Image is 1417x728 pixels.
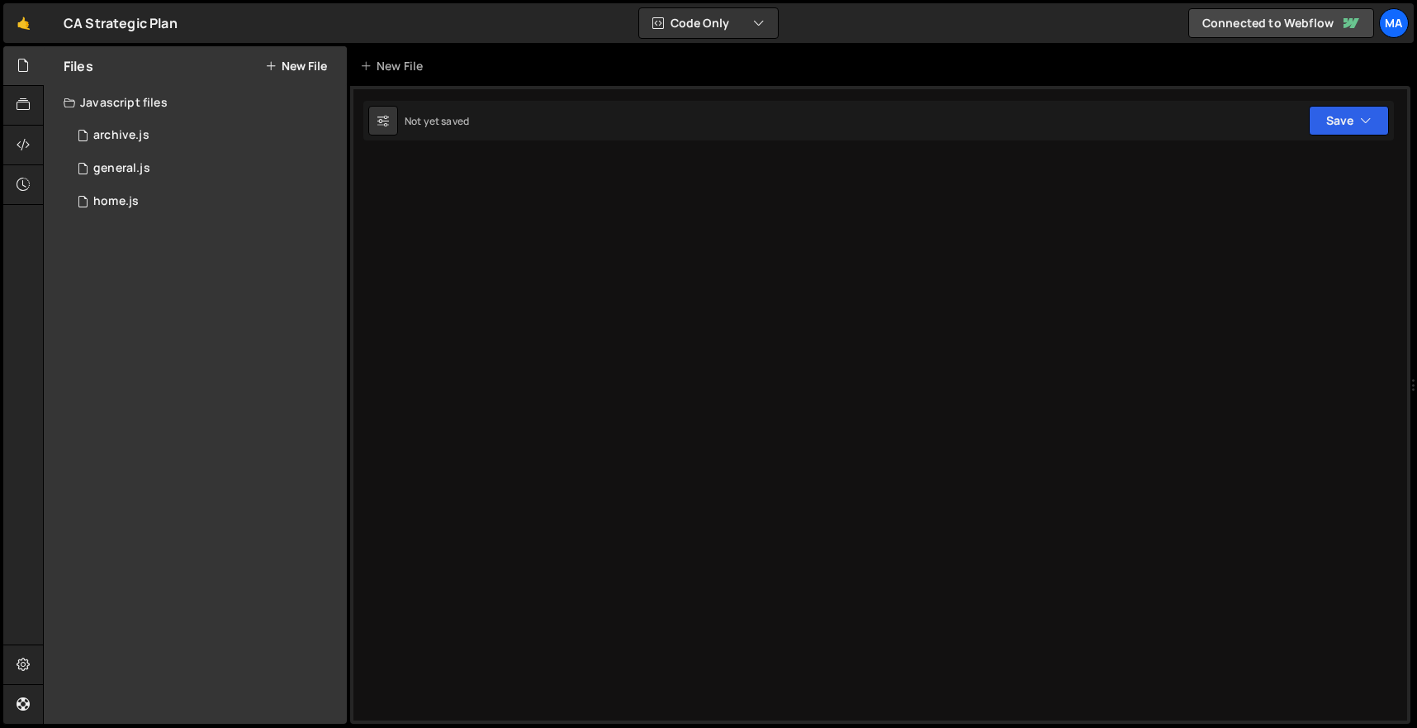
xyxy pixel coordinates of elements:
[1309,106,1389,136] button: Save
[64,13,178,33] div: CA Strategic Plan
[265,59,327,73] button: New File
[93,128,149,143] div: archive.js
[44,86,347,119] div: Javascript files
[360,58,429,74] div: New File
[3,3,44,43] a: 🤙
[64,152,347,185] div: 17131/47264.js
[64,119,347,152] div: 17131/47521.js
[93,161,150,176] div: general.js
[405,114,469,128] div: Not yet saved
[639,8,778,38] button: Code Only
[64,57,93,75] h2: Files
[64,185,347,218] div: 17131/47267.js
[1379,8,1409,38] a: Ma
[1188,8,1374,38] a: Connected to Webflow
[93,194,139,209] div: home.js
